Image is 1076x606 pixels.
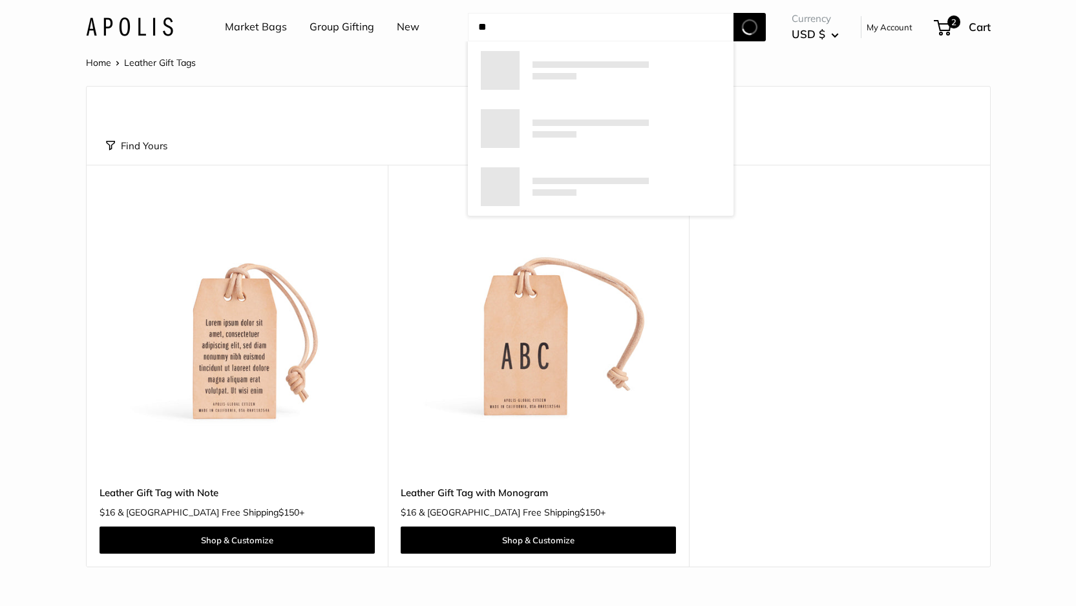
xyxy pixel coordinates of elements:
[935,17,991,37] a: 2 Cart
[106,137,167,155] button: Find Yours
[310,17,374,37] a: Group Gifting
[401,485,676,500] a: Leather Gift Tag with Monogram
[397,17,419,37] a: New
[124,57,196,68] span: Leather Gift Tags
[100,507,115,518] span: $16
[279,507,299,518] span: $150
[100,527,375,554] a: Shop & Customize
[401,527,676,554] a: Shop & Customize
[86,17,173,36] img: Apolis
[100,197,375,472] img: description_Make it yours with custom printed text
[106,99,971,127] h1: Leather Gift Tags
[419,508,606,517] span: & [GEOGRAPHIC_DATA] Free Shipping +
[118,508,304,517] span: & [GEOGRAPHIC_DATA] Free Shipping +
[401,197,676,472] a: description_Make it yours with custom printed textdescription_3mm thick, vegetable tanned America...
[86,57,111,68] a: Home
[401,197,676,472] img: description_Make it yours with custom printed text
[225,17,287,37] a: Market Bags
[468,13,733,41] input: Search...
[792,24,839,45] button: USD $
[100,197,375,472] a: description_Make it yours with custom printed textdescription_3mm thick, vegetable tanned America...
[401,507,416,518] span: $16
[792,10,839,28] span: Currency
[969,20,991,34] span: Cart
[86,54,196,71] nav: Breadcrumb
[867,19,912,35] a: My Account
[100,485,375,500] a: Leather Gift Tag with Note
[792,27,825,41] span: USD $
[733,13,766,41] button: Search
[947,16,960,28] span: 2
